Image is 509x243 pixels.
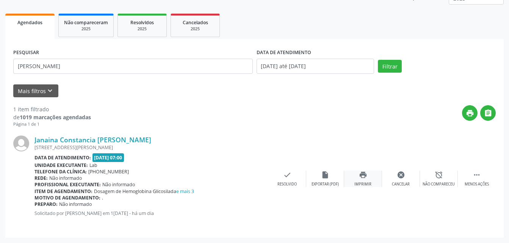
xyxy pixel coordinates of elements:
[392,182,410,187] div: Cancelar
[94,188,194,195] span: Dosagem de Hemoglobina Glicosilada
[435,171,443,179] i: alarm_off
[34,210,268,217] p: Solicitado por [PERSON_NAME] em 1[DATE] - há um dia
[34,168,87,175] b: Telefone da clínica:
[64,19,108,26] span: Não compareceram
[34,162,88,168] b: Unidade executante:
[34,175,48,181] b: Rede:
[49,175,82,181] span: Não informado
[34,154,91,161] b: Data de atendimento:
[46,87,54,95] i: keyboard_arrow_down
[92,153,124,162] span: [DATE] 07:00
[13,47,39,59] label: PESQUISAR
[354,182,371,187] div: Imprimir
[312,182,339,187] div: Exportar (PDF)
[473,171,481,179] i: 
[321,171,329,179] i: insert_drive_file
[257,47,311,59] label: DATA DE ATENDIMENTO
[13,136,29,151] img: img
[13,105,91,113] div: 1 item filtrado
[13,121,91,128] div: Página 1 de 1
[397,171,405,179] i: cancel
[183,19,208,26] span: Cancelados
[423,182,455,187] div: Não compareceu
[34,195,100,201] b: Motivo de agendamento:
[378,60,402,73] button: Filtrar
[257,59,374,74] input: Selecione um intervalo
[283,171,291,179] i: check
[13,59,253,74] input: Nome, CNS
[34,201,58,207] b: Preparo:
[484,109,492,117] i: 
[34,144,268,151] div: [STREET_ADDRESS][PERSON_NAME]
[176,26,214,32] div: 2025
[59,201,92,207] span: Não informado
[34,188,92,195] b: Item de agendamento:
[359,171,367,179] i: print
[102,181,135,188] span: Não informado
[176,188,194,195] a: e mais 3
[20,114,91,121] strong: 1019 marcações agendadas
[64,26,108,32] div: 2025
[462,105,478,121] button: print
[88,168,129,175] span: [PHONE_NUMBER]
[89,162,97,168] span: Lab
[13,84,58,98] button: Mais filtroskeyboard_arrow_down
[480,105,496,121] button: 
[13,113,91,121] div: de
[34,181,101,188] b: Profissional executante:
[17,19,42,26] span: Agendados
[130,19,154,26] span: Resolvidos
[465,182,489,187] div: Menos ações
[102,195,103,201] span: .
[466,109,474,117] i: print
[34,136,151,144] a: Janaina Constancia [PERSON_NAME]
[277,182,297,187] div: Resolvido
[123,26,161,32] div: 2025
